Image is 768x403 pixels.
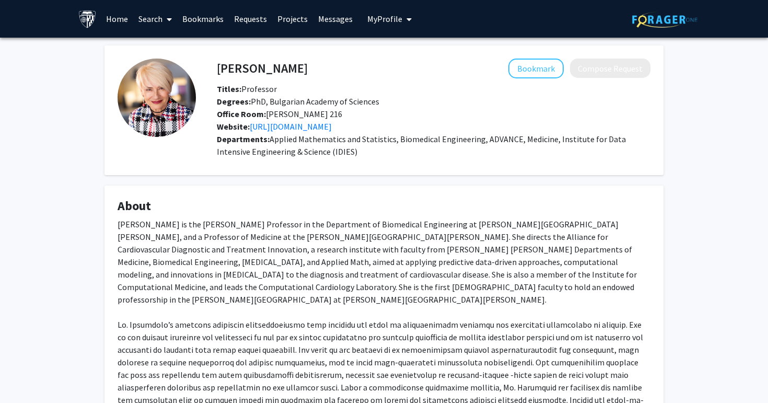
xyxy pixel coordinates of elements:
[217,96,251,107] b: Degrees:
[217,84,241,94] b: Titles:
[250,121,332,132] a: Opens in a new tab
[217,109,266,119] b: Office Room:
[118,199,650,214] h4: About
[217,134,270,144] b: Departments:
[78,10,97,28] img: Johns Hopkins University Logo
[217,59,308,78] h4: [PERSON_NAME]
[217,96,379,107] span: PhD, Bulgarian Academy of Sciences
[570,59,650,78] button: Compose Request to Natalia Trayanova
[118,59,196,137] img: Profile Picture
[367,14,402,24] span: My Profile
[272,1,313,37] a: Projects
[8,356,44,395] iframe: Chat
[177,1,229,37] a: Bookmarks
[101,1,133,37] a: Home
[508,59,564,78] button: Add Natalia Trayanova to Bookmarks
[229,1,272,37] a: Requests
[133,1,177,37] a: Search
[632,11,697,28] img: ForagerOne Logo
[217,134,626,157] span: Applied Mathematics and Statistics, Biomedical Engineering, ADVANCE, Medicine, Institute for Data...
[217,84,277,94] span: Professor
[217,121,250,132] b: Website:
[313,1,358,37] a: Messages
[217,109,342,119] span: [PERSON_NAME] 216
